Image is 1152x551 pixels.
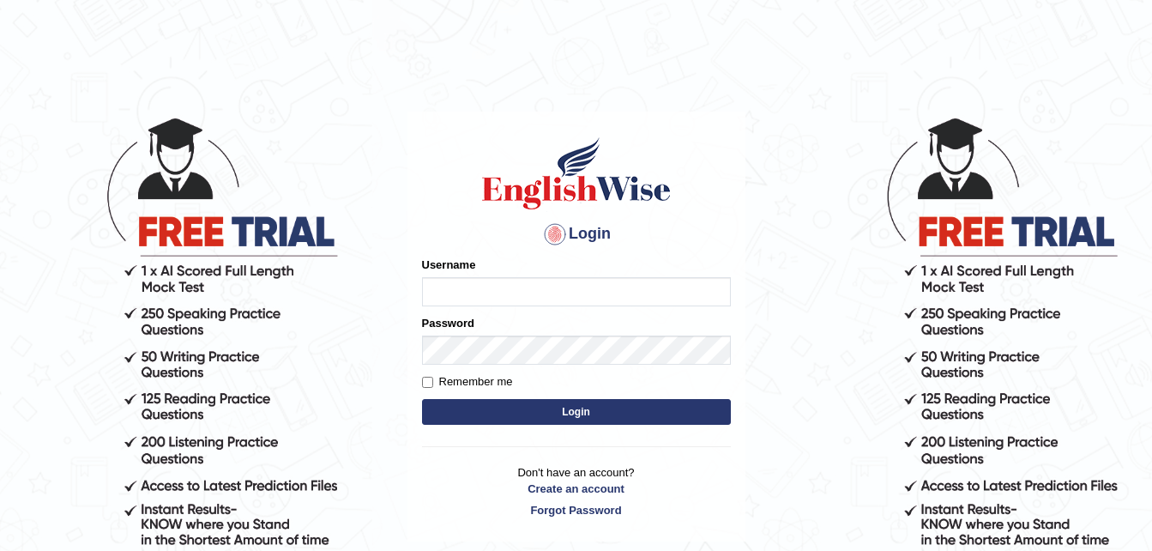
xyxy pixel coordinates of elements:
h4: Login [422,221,731,248]
img: Logo of English Wise sign in for intelligent practice with AI [479,135,674,212]
input: Remember me [422,377,433,388]
label: Password [422,315,474,331]
label: Remember me [422,373,513,391]
a: Create an account [422,481,731,497]
label: Username [422,257,476,273]
p: Don't have an account? [422,464,731,518]
button: Login [422,399,731,425]
a: Forgot Password [422,502,731,518]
